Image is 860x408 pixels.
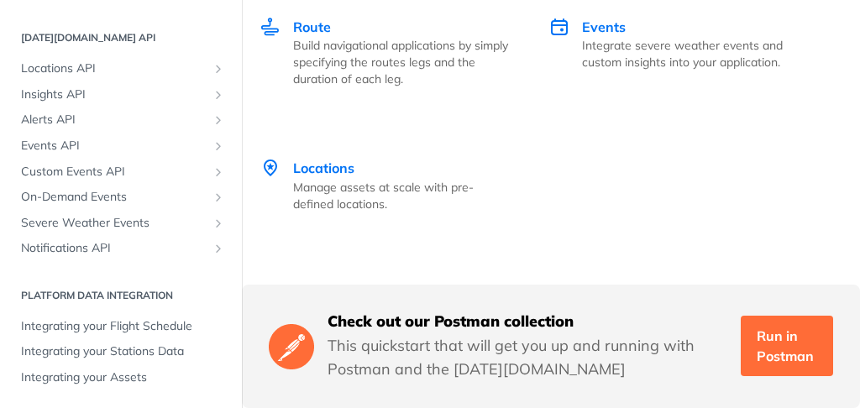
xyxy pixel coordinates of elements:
[21,164,207,180] span: Custom Events API
[328,334,727,381] p: This quickstart that will get you up and running with Postman and the [DATE][DOMAIN_NAME]
[13,185,229,210] a: On-Demand EventsShow subpages for On-Demand Events
[21,318,225,335] span: Integrating your Flight Schedule
[13,133,229,159] a: Events APIShow subpages for Events API
[293,179,512,212] p: Manage assets at scale with pre-defined locations.
[293,37,512,87] p: Build navigational applications by simply specifying the routes legs and the duration of each leg.
[21,86,207,103] span: Insights API
[21,343,225,360] span: Integrating your Stations Data
[13,365,229,390] a: Integrating your Assets
[13,314,229,339] a: Integrating your Flight Schedule
[328,311,727,332] h5: Check out our Postman collection
[212,191,225,204] button: Show subpages for On-Demand Events
[212,217,225,230] button: Show subpages for Severe Weather Events
[260,17,281,37] img: Route
[212,113,225,127] button: Show subpages for Alerts API
[13,211,229,236] a: Severe Weather EventsShow subpages for Severe Weather Events
[13,30,229,45] h2: [DATE][DOMAIN_NAME] API
[13,160,229,185] a: Custom Events APIShow subpages for Custom Events API
[21,369,225,386] span: Integrating your Assets
[13,82,229,107] a: Insights APIShow subpages for Insights API
[212,242,225,255] button: Show subpages for Notifications API
[21,240,207,257] span: Notifications API
[21,112,207,128] span: Alerts API
[21,138,207,154] span: Events API
[582,37,801,71] p: Integrate severe weather events and custom insights into your application.
[582,18,626,35] span: Events
[293,18,331,35] span: Route
[242,123,531,248] a: Locations Locations Manage assets at scale with pre-defined locations.
[13,288,229,303] h2: Platform DATA integration
[549,17,569,37] img: Events
[13,56,229,81] a: Locations APIShow subpages for Locations API
[21,215,207,232] span: Severe Weather Events
[260,158,281,178] img: Locations
[21,189,207,206] span: On-Demand Events
[741,316,833,376] a: Run in Postman
[13,236,229,261] a: Notifications APIShow subpages for Notifications API
[13,107,229,133] a: Alerts APIShow subpages for Alerts API
[21,60,207,77] span: Locations API
[13,339,229,364] a: Integrating your Stations Data
[212,165,225,179] button: Show subpages for Custom Events API
[212,139,225,153] button: Show subpages for Events API
[212,88,225,102] button: Show subpages for Insights API
[293,160,354,176] span: Locations
[212,62,225,76] button: Show subpages for Locations API
[269,322,314,371] img: Postman Logo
